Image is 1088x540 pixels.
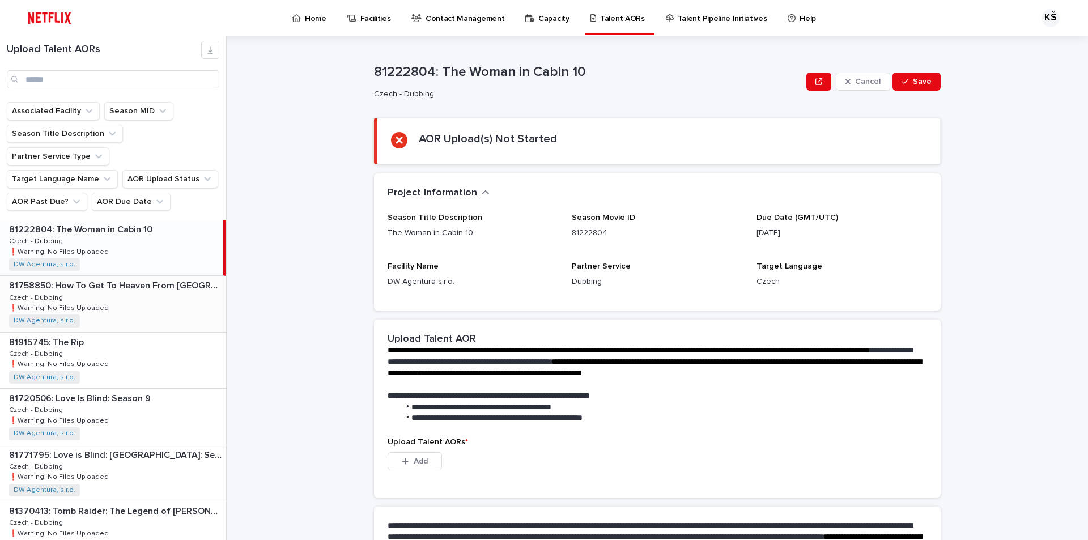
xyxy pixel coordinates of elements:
span: Cancel [855,78,881,86]
a: DW Agentura, s.r.o. [14,373,75,381]
p: ❗️Warning: No Files Uploaded [9,358,111,368]
span: Add [414,457,428,465]
p: Czech - Dubbing [9,292,65,302]
p: Czech - Dubbing [9,517,65,527]
p: Czech - Dubbing [9,461,65,471]
p: DW Agentura s.r.o. [388,276,558,288]
button: Season MID [104,102,173,120]
a: DW Agentura, s.r.o. [14,486,75,494]
span: Facility Name [388,262,439,270]
p: 81915745: The Rip [9,335,86,348]
button: AOR Upload Status [122,170,218,188]
input: Search [7,70,219,88]
p: Dubbing [572,276,742,288]
h1: Upload Talent AORs [7,44,201,56]
h2: AOR Upload(s) Not Started [419,132,557,146]
button: Target Language Name [7,170,118,188]
span: Season Title Description [388,214,482,222]
p: ❗️Warning: No Files Uploaded [9,246,111,256]
button: Season Title Description [7,125,123,143]
p: 81758850: How To Get To Heaven From Belfast: Season 1 [9,278,224,291]
p: Czech - Dubbing [9,348,65,358]
a: DW Agentura, s.r.o. [14,261,75,269]
p: Czech - Dubbing [9,235,65,245]
span: Upload Talent AORs [388,438,468,446]
span: Target Language [756,262,822,270]
p: 81222804: The Woman in Cabin 10 [9,222,155,235]
div: KŠ [1042,9,1060,27]
p: 81720506: Love Is Blind: Season 9 [9,391,153,404]
p: ❗️Warning: No Files Uploaded [9,471,111,481]
h2: Project Information [388,187,477,199]
p: 81222804 [572,227,742,239]
p: ❗️Warning: No Files Uploaded [9,302,111,312]
p: The Woman in Cabin 10 [388,227,558,239]
button: Associated Facility [7,102,100,120]
p: Czech - Dubbing [374,90,797,99]
img: ifQbXi3ZQGMSEF7WDB7W [23,7,76,29]
a: DW Agentura, s.r.o. [14,317,75,325]
h2: Upload Talent AOR [388,333,476,346]
span: Save [913,78,932,86]
button: AOR Due Date [92,193,171,211]
button: Cancel [836,73,890,91]
button: Save [892,73,941,91]
a: DW Agentura, s.r.o. [14,430,75,437]
p: ❗️Warning: No Files Uploaded [9,528,111,538]
span: Season Movie ID [572,214,635,222]
span: Partner Service [572,262,631,270]
p: Czech [756,276,927,288]
button: Partner Service Type [7,147,109,165]
p: [DATE] [756,227,927,239]
p: Czech - Dubbing [9,404,65,414]
button: Project Information [388,187,490,199]
button: AOR Past Due? [7,193,87,211]
button: Add [388,452,442,470]
p: 81771795: Love is Blind: [GEOGRAPHIC_DATA]: Season 1 [9,448,224,461]
p: 81370413: Tomb Raider: The Legend of Lara Croft: Season 2 [9,504,224,517]
span: Due Date (GMT/UTC) [756,214,838,222]
p: 81222804: The Woman in Cabin 10 [374,64,802,80]
p: ❗️Warning: No Files Uploaded [9,415,111,425]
